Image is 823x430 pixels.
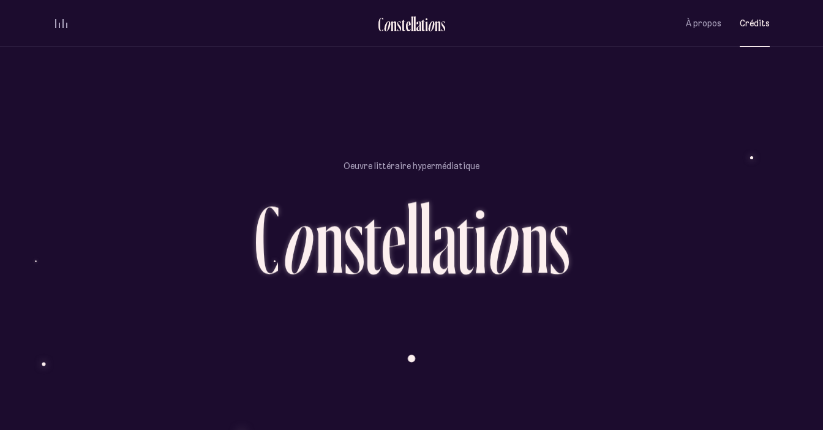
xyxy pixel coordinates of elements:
div: s [397,14,402,34]
div: s [549,190,569,287]
button: Crédits [740,9,770,38]
div: t [364,190,381,287]
div: n [435,14,441,34]
div: i [425,14,428,34]
div: o [383,14,391,34]
div: e [381,190,406,287]
div: n [391,14,397,34]
div: t [421,14,425,34]
div: i [474,190,487,287]
div: e [405,14,411,34]
span: À propos [686,18,721,29]
div: l [419,190,432,287]
div: n [520,190,549,287]
button: À propos [686,9,721,38]
div: o [485,190,520,287]
div: t [402,14,405,34]
div: t [457,190,474,287]
div: a [432,190,457,287]
button: volume audio [53,17,69,30]
div: C [254,190,280,287]
div: C [378,14,383,34]
div: o [427,14,435,34]
div: o [280,190,315,287]
div: s [344,190,364,287]
div: l [406,190,419,287]
div: l [411,14,413,34]
div: a [416,14,421,34]
div: l [413,14,416,34]
p: Oeuvre littéraire hypermédiatique [344,160,479,172]
span: Crédits [740,18,770,29]
div: s [441,14,446,34]
div: n [315,190,344,287]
